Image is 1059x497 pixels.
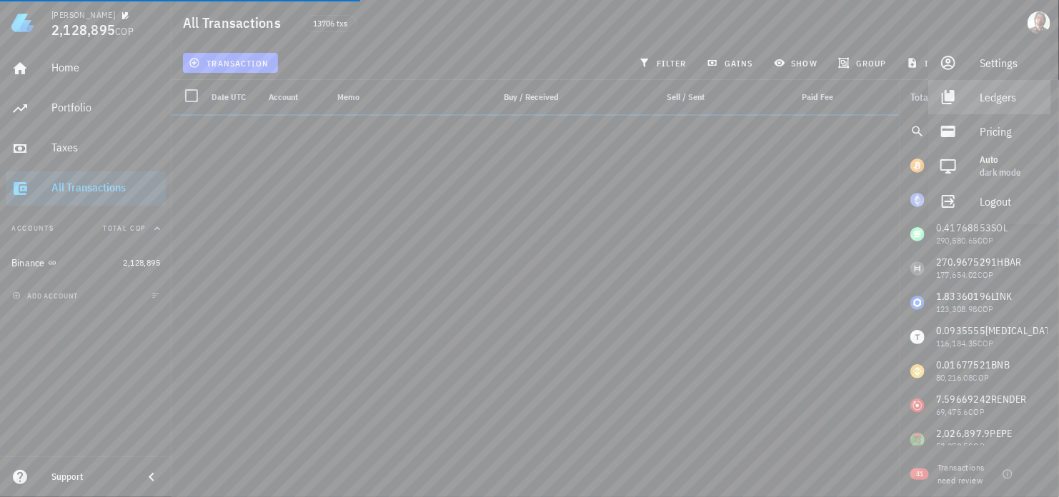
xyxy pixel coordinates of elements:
[899,80,1059,114] button: Totals
[832,53,895,73] button: group
[916,468,923,480] span: 41
[183,11,287,34] h1: All Transactions
[51,141,160,154] div: Taxes
[6,171,166,206] a: All Transactions
[9,288,84,303] button: add account
[667,91,705,102] span: Sell / Sent
[6,131,166,166] a: Taxes
[115,25,134,38] span: COP
[767,53,826,73] button: show
[1028,11,1050,34] div: avatar
[337,91,359,102] span: Memo
[642,57,687,69] span: filter
[6,211,166,246] button: AccountsTotal COP
[51,20,115,39] span: 2,128,895
[192,57,269,69] span: transaction
[980,154,1040,166] div: Auto
[980,187,1040,216] div: Logout
[980,166,1021,179] span: Dark mode
[802,91,833,102] span: Paid Fee
[51,101,160,114] div: Portfolio
[901,53,968,73] button: import
[51,471,131,483] div: Support
[777,57,817,69] span: show
[15,291,78,301] span: add account
[123,257,160,268] span: 2,128,895
[11,257,45,269] div: Binance
[332,80,473,114] div: Memo
[263,80,332,114] div: Account
[504,91,559,102] span: Buy / Received
[980,49,1040,77] div: Settings
[619,80,710,114] div: Sell / Sent
[710,57,752,69] span: gains
[206,80,263,114] div: Date UTC
[51,181,160,194] div: All Transactions
[910,57,960,69] span: import
[910,92,1030,102] div: Totals
[841,57,886,69] span: group
[212,91,246,102] span: Date UTC
[103,224,146,233] span: Total COP
[632,53,695,73] button: filter
[980,117,1040,146] div: Pricing
[701,53,762,73] button: gains
[6,51,166,86] a: Home
[51,9,115,21] div: [PERSON_NAME]
[313,16,347,31] span: 13706 txs
[938,461,998,487] div: Transactions need review
[980,83,1040,111] div: Ledgers
[736,80,839,114] div: Paid Fee
[6,91,166,126] a: Portfolio
[6,246,166,280] a: Binance 2,128,895
[473,80,565,114] div: Buy / Received
[11,11,34,34] img: LedgiFi
[183,53,278,73] button: transaction
[51,61,160,74] div: Home
[269,91,298,102] span: Account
